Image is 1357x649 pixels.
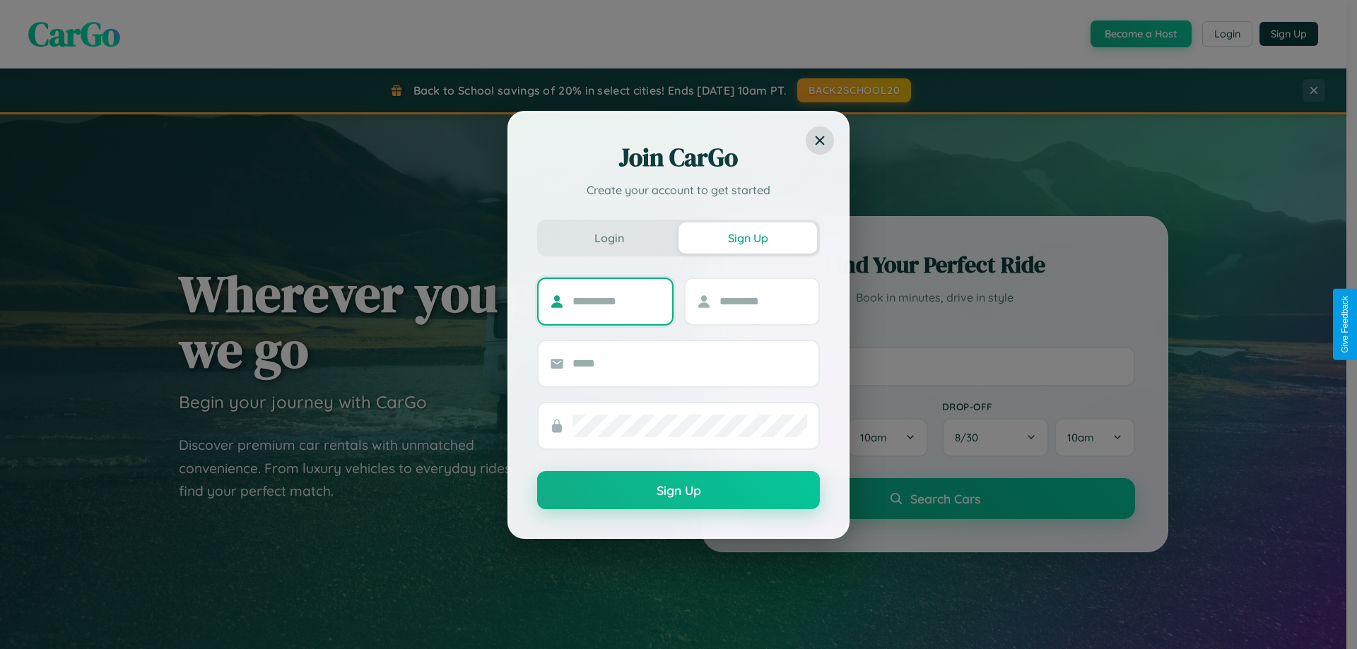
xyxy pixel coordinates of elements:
[537,181,820,198] p: Create your account to get started
[537,141,820,174] h2: Join CarGo
[678,222,817,254] button: Sign Up
[540,222,678,254] button: Login
[1340,296,1350,353] div: Give Feedback
[537,471,820,509] button: Sign Up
